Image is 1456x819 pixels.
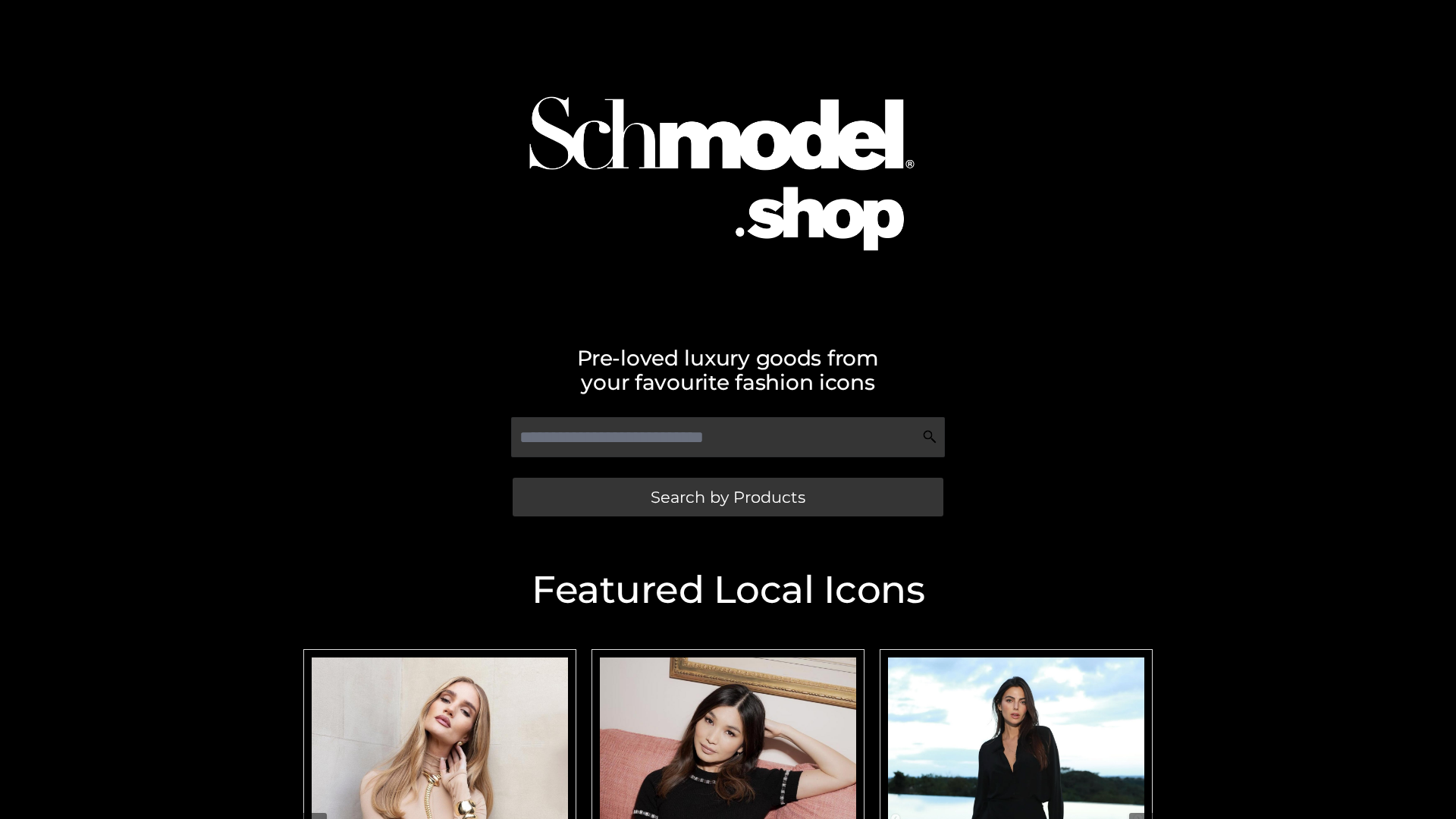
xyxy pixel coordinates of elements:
span: Search by Products [651,489,805,505]
h2: Pre-loved luxury goods from your favourite fashion icons [296,346,1160,394]
h2: Featured Local Icons​ [296,571,1160,609]
a: Search by Products [513,478,943,516]
img: Search Icon [922,429,937,444]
